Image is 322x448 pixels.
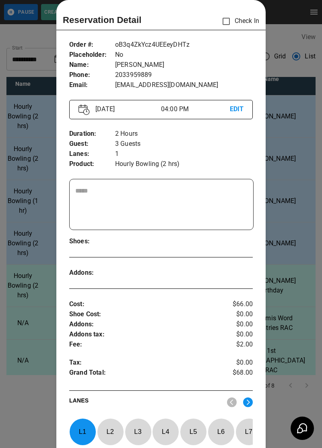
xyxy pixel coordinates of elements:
[222,340,253,350] p: $2.00
[69,309,222,319] p: Shoe Cost :
[235,422,262,441] p: L 7
[222,358,253,368] p: $0.00
[222,309,253,319] p: $0.00
[69,80,115,90] p: Email :
[69,368,222,380] p: Grand Total :
[222,319,253,330] p: $0.00
[97,422,124,441] p: L 2
[69,139,115,149] p: Guest :
[115,129,253,139] p: 2 Hours
[69,50,115,60] p: Placeholder :
[115,80,253,90] p: [EMAIL_ADDRESS][DOMAIN_NAME]
[69,319,222,330] p: Addons :
[180,422,206,441] p: L 5
[115,159,253,169] p: Hourly Bowling (2 hrs)
[63,13,142,27] p: Reservation Detail
[69,330,222,340] p: Addons tax :
[69,396,221,408] p: LANES
[125,422,151,441] p: L 3
[152,422,179,441] p: L 4
[115,139,253,149] p: 3 Guests
[222,368,253,380] p: $68.00
[69,299,222,309] p: Cost :
[243,397,253,407] img: right.svg
[69,129,115,139] p: Duration :
[218,13,259,30] p: Check In
[115,70,253,80] p: 2033959889
[222,299,253,309] p: $66.00
[69,60,115,70] p: Name :
[69,159,115,169] p: Product :
[92,104,161,114] p: [DATE]
[69,40,115,50] p: Order # :
[78,104,90,115] img: Vector
[69,340,222,350] p: Fee :
[222,330,253,340] p: $0.00
[115,60,253,70] p: [PERSON_NAME]
[69,149,115,159] p: Lanes :
[227,397,237,407] img: nav_left.svg
[69,70,115,80] p: Phone :
[230,104,244,114] p: EDIT
[69,358,222,368] p: Tax :
[208,422,234,441] p: L 6
[69,422,96,441] p: L 1
[115,40,253,50] p: oB3q4ZkYcz4UEEeyDHTz
[161,104,230,114] p: 04:00 PM
[115,149,253,159] p: 1
[69,236,115,247] p: Shoes :
[69,268,115,278] p: Addons :
[115,50,253,60] p: No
